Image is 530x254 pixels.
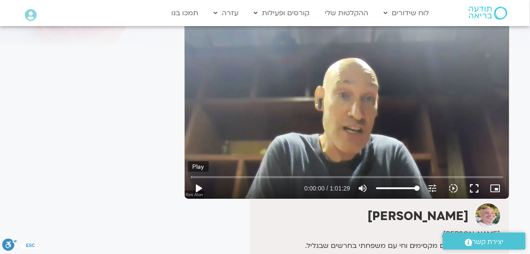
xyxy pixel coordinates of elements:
[167,5,203,21] a: תמכו בנו
[443,233,526,250] a: יצירת קשר
[469,7,507,20] img: תודעה בריאה
[476,204,500,228] img: רון אלון
[250,5,314,21] a: קורסים ופעילות
[252,228,500,240] div: [PERSON_NAME],
[472,236,504,248] span: יצירת קשר
[367,208,469,224] strong: [PERSON_NAME]
[321,5,373,21] a: ההקלטות שלי
[380,5,434,21] a: לוח שידורים
[252,240,500,252] div: אני אבא לשני ילדים מקסימים וחי עם משפחתי בחרשים שבגליל.
[210,5,243,21] a: עזרה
